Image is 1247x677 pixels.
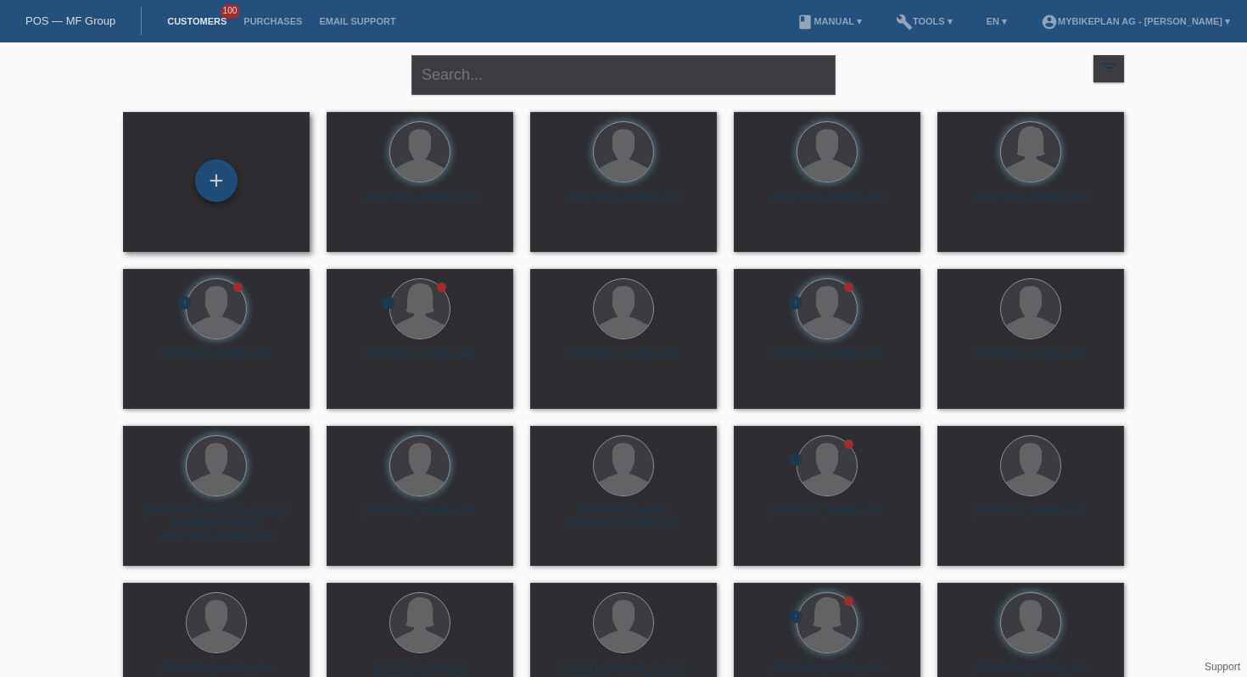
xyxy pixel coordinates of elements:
i: error [381,295,396,311]
div: [PERSON_NAME] (43) [951,347,1110,374]
div: unconfirmed, pending [381,295,396,313]
a: EN ▾ [978,16,1015,26]
div: unconfirmed, pending [177,295,193,313]
i: error [177,295,193,311]
i: account_circle [1041,14,1058,31]
i: book [797,14,814,31]
a: Support [1205,661,1240,673]
span: 100 [221,4,241,19]
div: [PERSON_NAME] (41) [747,347,907,374]
div: [PERSON_NAME] (28) [747,190,907,217]
div: Add customer [196,166,237,195]
a: POS — MF Group [25,14,115,27]
i: error [788,452,803,467]
a: Purchases [235,16,310,26]
div: unconfirmed, pending [788,452,803,470]
div: [PERSON_NAME] (37) [137,347,296,374]
div: [PERSON_NAME] [PERSON_NAME] (34) [544,504,703,531]
a: Email Support [310,16,404,26]
a: bookManual ▾ [788,16,870,26]
div: [PERSON_NAME] Mustrange [PERSON_NAME] [PERSON_NAME] (30) [137,504,296,534]
a: account_circleMybikeplan AG - [PERSON_NAME] ▾ [1032,16,1239,26]
i: build [896,14,913,31]
a: buildTools ▾ [887,16,961,26]
div: [PERSON_NAME] (40) [340,347,500,374]
div: [PERSON_NAME] (41) [951,504,1110,531]
div: [PERSON_NAME] (43) [340,504,500,531]
div: [PERSON_NAME] (32) [340,190,500,217]
div: [PERSON_NAME] (27) [544,190,703,217]
input: Search... [411,55,836,95]
a: Customers [159,16,235,26]
div: [PERSON_NAME] (32) [544,347,703,374]
i: error [788,295,803,311]
div: [PERSON_NAME] (26) [747,504,907,531]
div: [PERSON_NAME] (42) [951,190,1110,217]
div: unconfirmed, pending [788,295,803,313]
i: filter_list [1099,59,1118,77]
div: unconfirmed, pending [788,609,803,627]
i: error [788,609,803,624]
